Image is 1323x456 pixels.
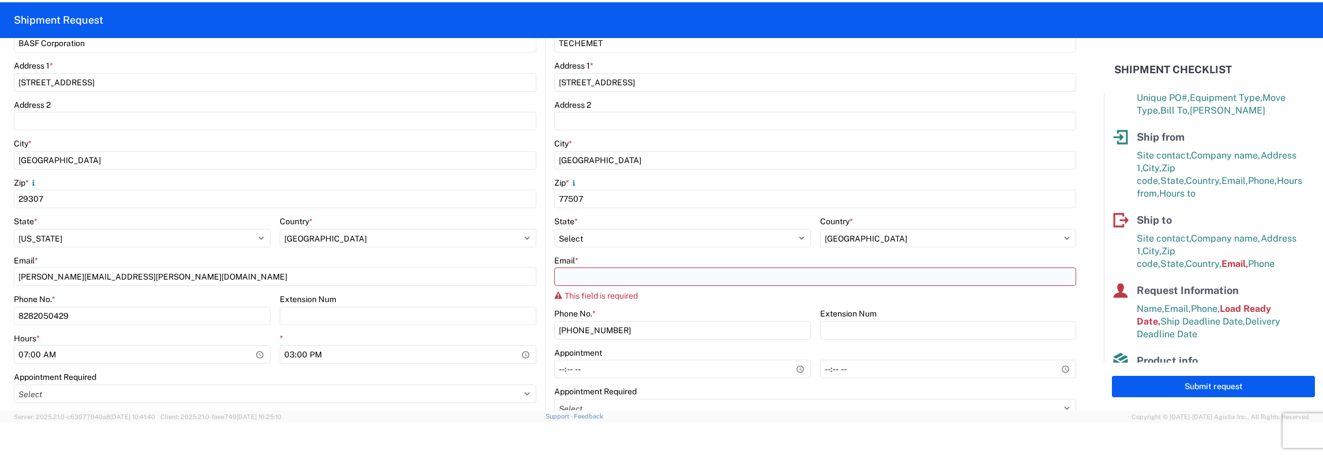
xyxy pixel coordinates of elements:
[14,178,38,188] label: Zip
[820,308,877,319] label: Extension Num
[1186,175,1221,186] span: Country,
[1160,316,1245,327] span: Ship Deadline Date,
[1160,258,1186,269] span: State,
[14,294,55,304] label: Phone No.
[565,291,638,300] span: This field is required
[14,138,32,149] label: City
[1132,412,1309,422] span: Copyright © [DATE]-[DATE] Agistix Inc., All Rights Reserved
[1137,131,1185,143] span: Ship from
[554,138,572,149] label: City
[1112,376,1315,397] button: Submit request
[14,13,103,27] h2: Shipment Request
[1186,258,1221,269] span: Country,
[1221,258,1248,269] span: Email,
[554,255,578,266] label: Email
[236,413,281,420] span: [DATE] 10:25:10
[14,413,155,420] span: Server: 2025.21.0-c63077040a8
[1248,258,1275,269] span: Phone
[1190,92,1262,103] span: Equipment Type,
[1137,284,1239,296] span: Request Information
[554,216,578,227] label: State
[1160,105,1190,116] span: Bill To,
[280,216,313,227] label: Country
[1142,163,1162,174] span: City,
[554,386,637,397] label: Appointment Required
[14,216,37,227] label: State
[546,413,574,420] a: Support
[554,308,596,319] label: Phone No.
[14,333,40,344] label: Hours
[14,255,38,266] label: Email
[1142,246,1162,257] span: City,
[1137,233,1191,244] span: Site contact,
[1160,175,1186,186] span: State,
[110,413,155,420] span: [DATE] 10:41:40
[1159,188,1196,199] span: Hours to
[14,372,96,382] label: Appointment Required
[1137,150,1191,161] span: Site contact,
[14,61,53,71] label: Address 1
[1191,303,1220,314] span: Phone,
[554,348,602,358] label: Appointment
[14,100,51,110] label: Address 2
[554,178,578,188] label: Zip
[1248,175,1277,186] span: Phone,
[574,413,603,420] a: Feedback
[1221,175,1248,186] span: Email,
[554,61,593,71] label: Address 1
[1190,105,1265,116] span: [PERSON_NAME]
[280,294,336,304] label: Extension Num
[1137,303,1164,314] span: Name,
[160,413,281,420] span: Client: 2025.21.0-faee749
[1114,63,1232,77] h2: Shipment Checklist
[1137,355,1198,367] span: Product info
[1164,303,1191,314] span: Email,
[554,100,591,110] label: Address 2
[1191,233,1261,244] span: Company name,
[1137,92,1190,103] span: Unique PO#,
[1137,214,1172,226] span: Ship to
[820,216,853,227] label: Country
[1191,150,1261,161] span: Company name,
